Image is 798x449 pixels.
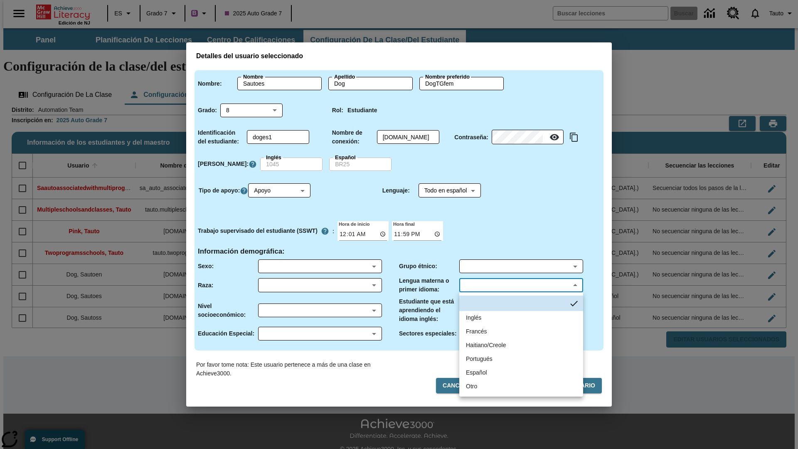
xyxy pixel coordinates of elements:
li: Otro [459,380,583,393]
div: Inglés [466,313,481,322]
div: Otro [466,382,477,391]
li: Inglés [459,311,583,325]
div: Español [466,368,487,377]
li: Portugués [459,352,583,366]
div: Portugués [466,355,493,363]
li: Español [459,366,583,380]
li: Haitiano/Creole [459,338,583,352]
div: Haitiano/Creole [466,341,506,350]
li: Francés [459,325,583,338]
div: Francés [466,327,487,336]
li: no hay elementos seleccionados [459,296,583,311]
